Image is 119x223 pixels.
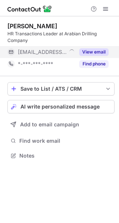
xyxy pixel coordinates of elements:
div: [PERSON_NAME] [7,22,57,30]
span: [EMAIL_ADDRESS][DOMAIN_NAME] [18,49,67,55]
button: save-profile-one-click [7,82,115,96]
span: Find work email [19,138,112,144]
span: Add to email campaign [20,122,79,127]
button: Find work email [7,136,115,146]
button: Notes [7,151,115,161]
button: Reveal Button [79,60,109,68]
button: AI write personalized message [7,100,115,113]
span: Notes [19,152,112,159]
button: Add to email campaign [7,118,115,131]
span: AI write personalized message [20,104,100,110]
img: ContactOut v5.3.10 [7,4,52,13]
button: Reveal Button [79,48,109,56]
div: HR Transactions Leader at Arabian Drilling Company [7,30,115,44]
div: Save to List / ATS / CRM [20,86,102,92]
